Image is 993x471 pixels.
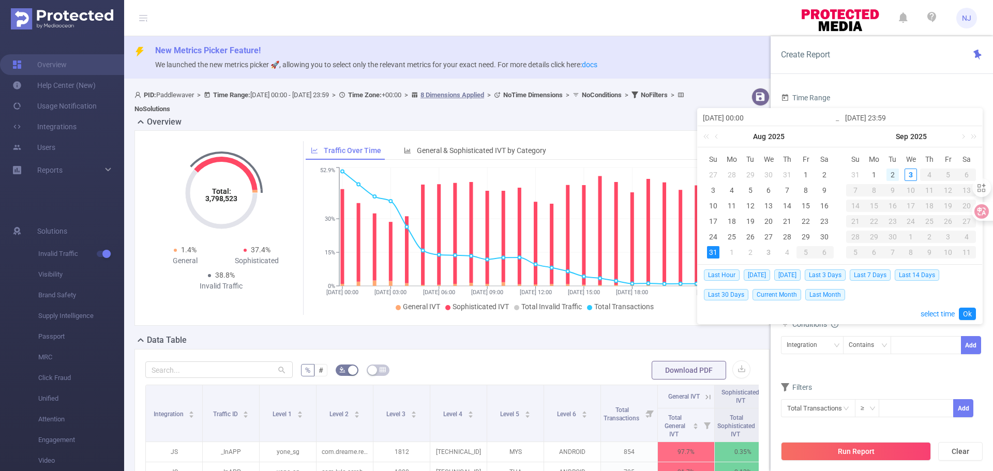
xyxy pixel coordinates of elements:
[846,183,865,198] td: September 7, 2025
[805,269,846,281] span: Last 3 Days
[744,200,757,212] div: 12
[744,231,757,243] div: 26
[215,271,235,279] span: 38.8%
[38,450,124,471] span: Video
[883,183,902,198] td: September 9, 2025
[957,183,976,198] td: September 13, 2025
[939,155,957,164] span: Fr
[920,167,939,183] td: September 4, 2025
[939,200,957,212] div: 19
[616,289,648,296] tspan: [DATE] 18:00
[726,246,738,259] div: 1
[704,289,748,300] span: Last 30 Days
[641,91,668,99] b: No Filters
[762,169,775,181] div: 30
[324,146,381,155] span: Traffic Over Time
[902,151,921,167] th: Wed
[920,198,939,214] td: September 18, 2025
[909,126,928,147] a: 2025
[796,183,815,198] td: August 8, 2025
[723,214,741,229] td: August 18, 2025
[865,214,883,229] td: September 22, 2025
[707,231,719,243] div: 24
[957,200,976,212] div: 20
[12,137,55,158] a: Users
[707,200,719,212] div: 10
[920,215,939,227] div: 25
[846,215,865,227] div: 21
[185,281,257,292] div: Invalid Traffic
[723,198,741,214] td: August 11, 2025
[311,147,318,154] i: icon: line-chart
[320,168,335,174] tspan: 52.9%
[703,112,835,124] input: Start date
[883,231,902,243] div: 30
[886,169,899,181] div: 2
[781,215,793,227] div: 21
[881,342,887,350] i: icon: down
[781,231,793,243] div: 28
[920,183,939,198] td: September 11, 2025
[921,304,955,324] a: select time
[865,246,883,259] div: 6
[846,200,865,212] div: 14
[38,264,124,285] span: Visibility
[760,183,778,198] td: August 6, 2025
[701,126,715,147] a: Last year (Control + left)
[760,167,778,183] td: July 30, 2025
[762,200,775,212] div: 13
[12,75,96,96] a: Help Center (New)
[865,183,883,198] td: September 8, 2025
[939,214,957,229] td: September 26, 2025
[883,198,902,214] td: September 16, 2025
[134,105,170,113] b: No Solutions
[668,91,678,99] span: >
[849,337,881,354] div: Contains
[920,169,939,181] div: 4
[815,245,834,260] td: September 6, 2025
[155,60,597,69] span: We launched the new metrics picker 🚀, allowing you to select only the relevant metrics for your e...
[883,215,902,227] div: 23
[883,200,902,212] div: 16
[957,229,976,245] td: October 4, 2025
[12,96,97,116] a: Usage Notification
[726,215,738,227] div: 18
[38,326,124,347] span: Passport
[920,214,939,229] td: September 25, 2025
[953,399,973,417] button: Add
[38,347,124,368] span: MRC
[902,200,921,212] div: 17
[920,229,939,245] td: October 2, 2025
[778,183,796,198] td: August 7, 2025
[957,214,976,229] td: September 27, 2025
[221,255,293,266] div: Sophisticated
[796,167,815,183] td: August 1, 2025
[902,184,921,196] div: 10
[920,155,939,164] span: Th
[723,245,741,260] td: September 1, 2025
[939,169,957,181] div: 5
[796,214,815,229] td: August 22, 2025
[484,91,494,99] span: >
[401,91,411,99] span: >
[194,91,204,99] span: >
[380,367,386,373] i: icon: table
[212,187,231,195] tspan: Total:
[865,184,883,196] div: 8
[865,200,883,212] div: 15
[778,229,796,245] td: August 28, 2025
[815,167,834,183] td: August 2, 2025
[774,269,801,281] span: [DATE]
[846,214,865,229] td: September 21, 2025
[723,229,741,245] td: August 25, 2025
[920,246,939,259] div: 9
[723,183,741,198] td: August 4, 2025
[134,92,144,98] i: icon: user
[744,169,757,181] div: 29
[815,183,834,198] td: August 9, 2025
[741,198,760,214] td: August 12, 2025
[778,167,796,183] td: July 31, 2025
[957,151,976,167] th: Sat
[902,231,921,243] div: 1
[865,167,883,183] td: September 1, 2025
